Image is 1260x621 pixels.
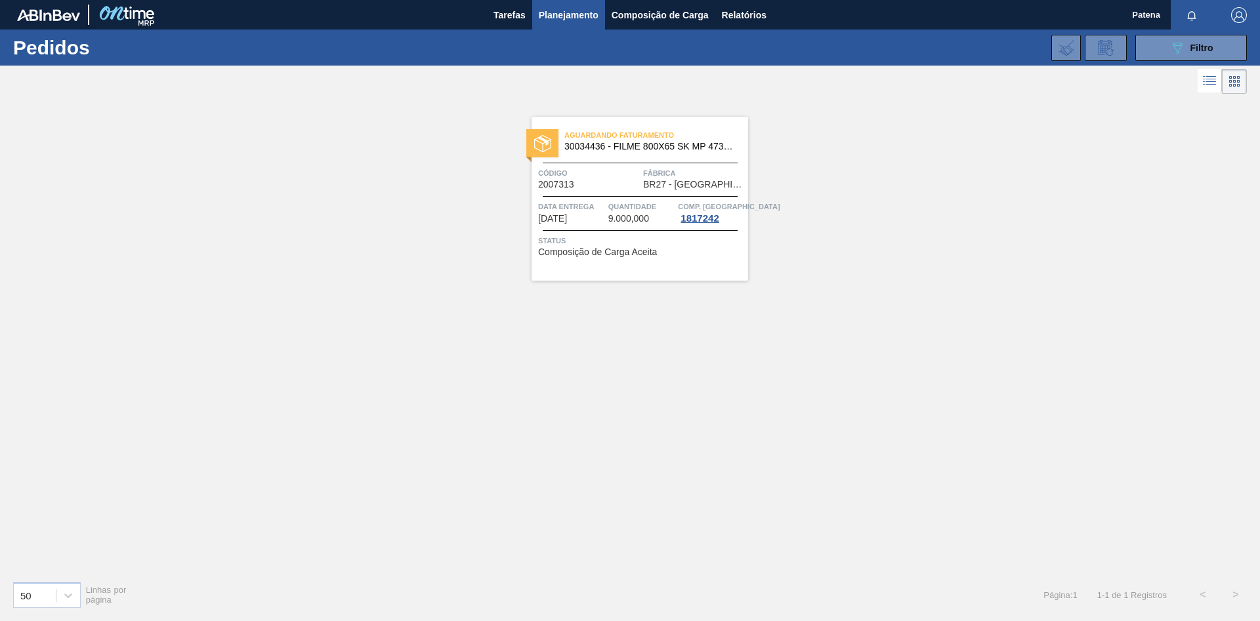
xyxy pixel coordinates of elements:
[612,7,709,23] span: Composição de Carga
[564,142,738,151] span: 30034436 - FILME 800X65 SK MP 473ML C12
[1097,590,1167,600] span: 1 - 1 de 1 Registros
[1219,578,1252,611] button: >
[539,7,598,23] span: Planejamento
[512,117,748,281] a: statusAguardando Faturamento30034436 - FILME 800X65 SK MP 473ML C12Código2007313FábricaBR27 - [GE...
[1043,590,1077,600] span: Página : 1
[1135,35,1247,61] button: Filtro
[608,200,675,213] span: Quantidade
[493,7,526,23] span: Tarefas
[86,585,127,605] span: Linhas por página
[564,129,748,142] span: Aguardando Faturamento
[722,7,766,23] span: Relatórios
[538,167,640,180] span: Código
[13,40,209,55] h1: Pedidos
[1222,69,1247,94] div: Visão em Cards
[643,167,745,180] span: Fábrica
[608,214,649,224] span: 9.000,000
[678,200,745,224] a: Comp. [GEOGRAPHIC_DATA]1817242
[1051,35,1081,61] div: Importar Negociações dos Pedidos
[538,214,567,224] span: 15/09/2025
[20,590,31,601] div: 50
[1186,578,1219,611] button: <
[538,247,657,257] span: Composição de Carga Aceita
[1190,43,1213,53] span: Filtro
[17,9,80,21] img: TNhmsLtSVTkK8tSr43FrP2fwEKptu5GPRR3wAAAABJRU5ErkJggg==
[1198,69,1222,94] div: Visão em Lista
[1231,7,1247,23] img: Logout
[643,180,745,190] span: BR27 - Nova Minas
[1085,35,1127,61] div: Solicitação de Revisão de Pedidos
[534,135,551,152] img: status
[538,180,574,190] span: 2007313
[538,234,745,247] span: Status
[538,200,605,213] span: Data entrega
[678,200,780,213] span: Comp. Carga
[678,213,721,224] div: 1817242
[1171,6,1213,24] button: Notificações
